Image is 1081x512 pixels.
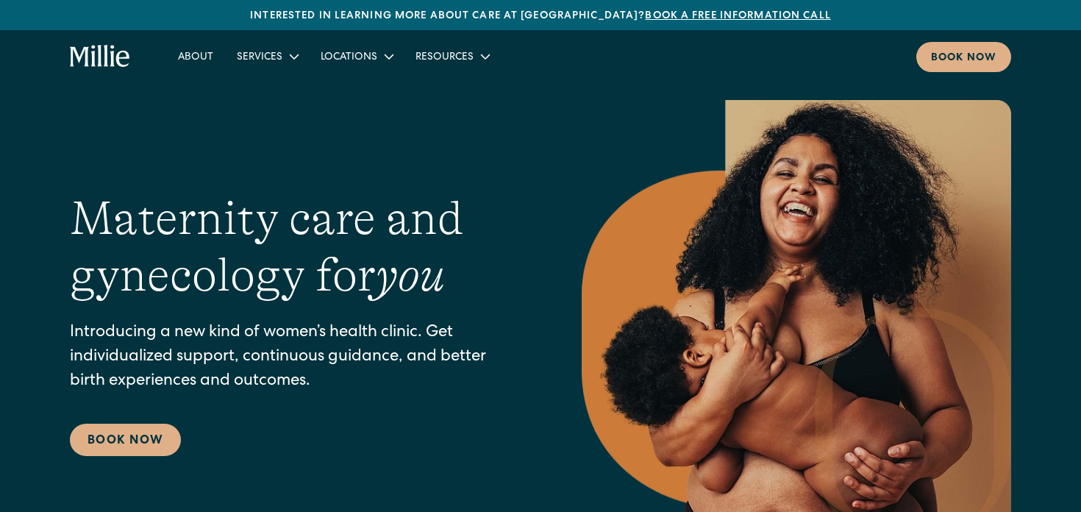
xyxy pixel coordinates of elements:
div: Book now [931,51,996,66]
div: Locations [309,44,404,68]
a: Book a free information call [645,11,830,21]
div: Services [225,44,309,68]
div: Resources [404,44,500,68]
div: Services [237,50,282,65]
a: Book Now [70,424,181,456]
a: home [70,45,131,68]
div: Locations [321,50,377,65]
a: About [166,44,225,68]
a: Book now [916,42,1011,72]
h1: Maternity care and gynecology for [70,191,523,304]
em: you [376,249,445,302]
p: Introducing a new kind of women’s health clinic. Get individualized support, continuous guidance,... [70,321,523,394]
div: Resources [415,50,474,65]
